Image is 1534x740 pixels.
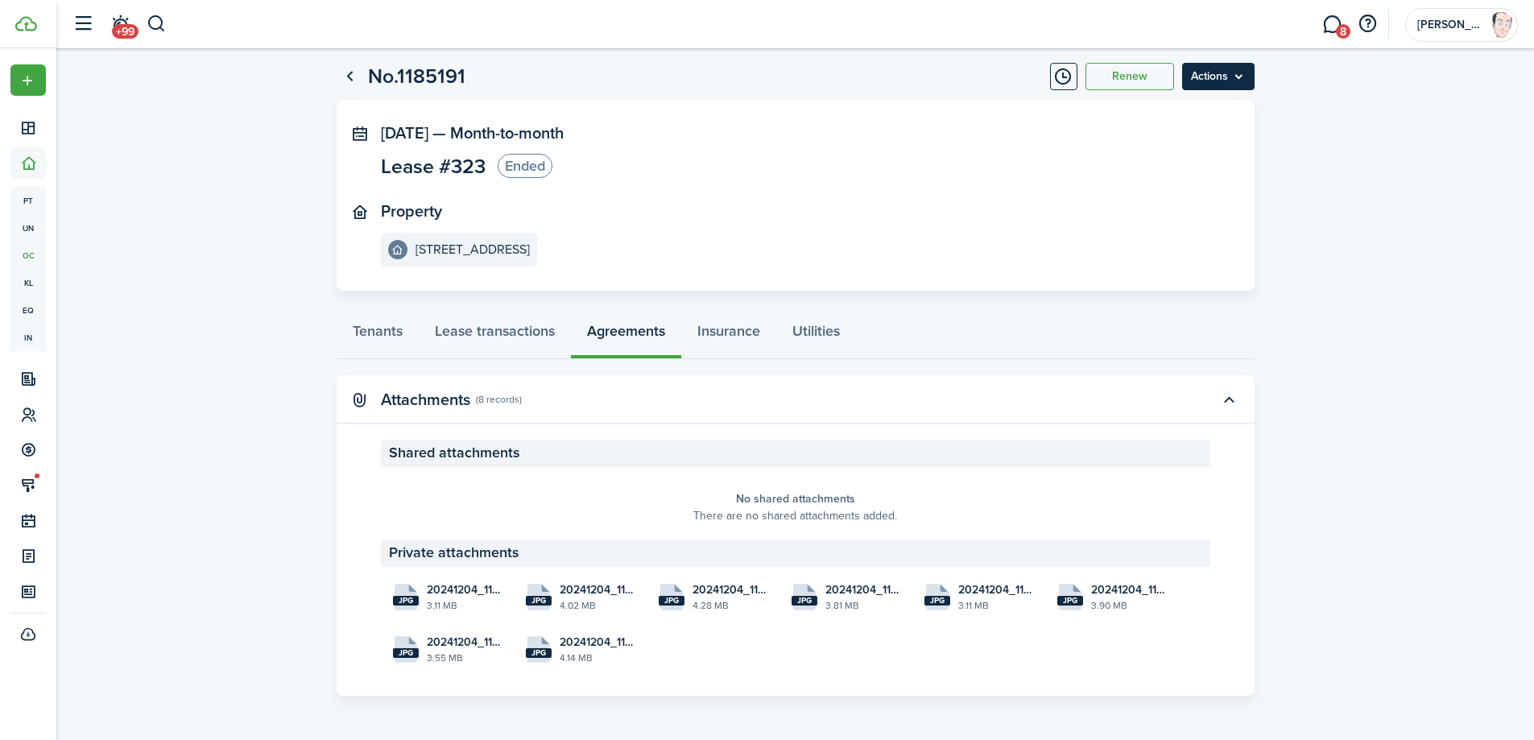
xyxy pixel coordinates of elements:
[337,63,364,90] a: Go back
[776,311,856,359] a: Utilities
[381,121,428,145] span: [DATE]
[105,4,135,45] a: Notifications
[1091,581,1166,598] span: 20241204_111713.jpg
[1091,598,1166,613] file-size: 3.90 MB
[792,584,817,610] file-icon: File
[659,584,684,610] file-icon: File
[1057,596,1083,606] file-extension: jpg
[393,648,419,658] file-extension: jpg
[337,311,419,359] a: Tenants
[10,296,46,324] a: eq
[1085,63,1174,90] button: Renew
[560,651,635,665] file-size: 4.14 MB
[10,242,46,269] a: oc
[419,311,571,359] a: Lease transactions
[560,598,635,613] file-size: 4.02 MB
[1050,63,1077,90] button: Timeline
[560,581,635,598] span: 20241204_113059.jpg
[381,391,470,409] panel-main-title: Attachments
[1182,63,1255,90] menu-btn: Actions
[792,596,817,606] file-extension: jpg
[526,636,552,663] file-icon: File
[393,584,419,610] file-icon: File
[736,490,855,507] panel-main-placeholder-title: No shared attachments
[1317,4,1347,45] a: Messaging
[693,507,897,524] panel-main-placeholder-description: There are no shared attachments added.
[10,214,46,242] a: un
[693,598,767,613] file-size: 4.28 MB
[1336,24,1350,39] span: 8
[427,581,502,598] span: 20241204_113105.jpg
[450,121,564,145] span: Month-to-month
[15,16,37,31] img: TenantCloud
[381,202,442,221] panel-main-title: Property
[337,440,1255,696] panel-main-body: Toggle accordion
[393,636,419,663] file-icon: File
[10,187,46,214] a: pt
[68,9,98,39] button: Open sidebar
[924,584,950,610] file-icon: File
[10,324,46,351] a: in
[432,121,446,145] span: —
[1215,386,1242,413] button: Toggle accordion
[368,61,465,92] h1: No.1185191
[526,648,552,658] file-extension: jpg
[526,584,552,610] file-icon: File
[427,634,502,651] span: 20241204_111710.jpg
[1182,63,1255,90] button: Open menu
[10,269,46,296] a: kl
[427,651,502,665] file-size: 3.55 MB
[924,596,950,606] file-extension: jpg
[526,596,552,606] file-extension: jpg
[1417,19,1482,31] span: Chad
[381,539,1210,567] panel-main-section-header: Private attachments
[381,156,486,176] span: Lease #323
[393,596,419,606] file-extension: jpg
[958,581,1033,598] span: 20241204_113019.jpg
[659,596,684,606] file-extension: jpg
[1488,12,1514,38] img: Chad
[681,311,776,359] a: Insurance
[958,598,1033,613] file-size: 3.11 MB
[416,242,530,257] e-details-info-title: [STREET_ADDRESS]
[560,634,635,651] span: 20241204_111705.jpg
[10,64,46,96] button: Open menu
[1354,10,1381,38] button: Open resource center
[112,24,139,39] span: +99
[498,154,552,178] status: Ended
[427,598,502,613] file-size: 3.11 MB
[381,440,1210,467] panel-main-section-header: Shared attachments
[147,10,167,38] button: Search
[476,392,522,407] panel-main-subtitle: (8 records)
[825,598,900,613] file-size: 3.81 MB
[693,581,767,598] span: 20241204_113044.jpg
[825,581,900,598] span: 20241204_113024.jpg
[1057,584,1083,610] file-icon: File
